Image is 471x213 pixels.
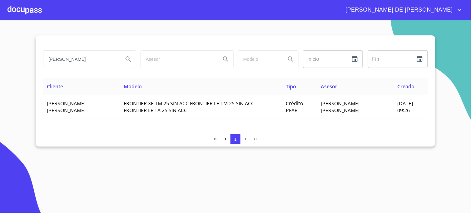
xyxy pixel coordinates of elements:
[234,137,236,142] span: 1
[124,100,255,114] span: FRONTIER XE TM 25 SIN ACC FRONTIER LE TM 25 SIN ACC FRONTIER LE TA 25 SIN ACC
[341,5,456,15] span: [PERSON_NAME] DE [PERSON_NAME]
[398,83,415,90] span: Creado
[124,83,142,90] span: Modelo
[121,52,136,67] button: Search
[286,100,304,114] span: Crédito PFAE
[398,100,413,114] span: [DATE] 09:26
[341,5,464,15] button: account of current user
[47,100,86,114] span: [PERSON_NAME] [PERSON_NAME]
[321,83,337,90] span: Asesor
[141,51,216,68] input: search
[218,52,233,67] button: Search
[321,100,359,114] span: [PERSON_NAME] [PERSON_NAME]
[47,83,63,90] span: Cliente
[238,51,281,68] input: search
[43,51,118,68] input: search
[286,83,296,90] span: Tipo
[231,134,240,144] button: 1
[283,52,298,67] button: Search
